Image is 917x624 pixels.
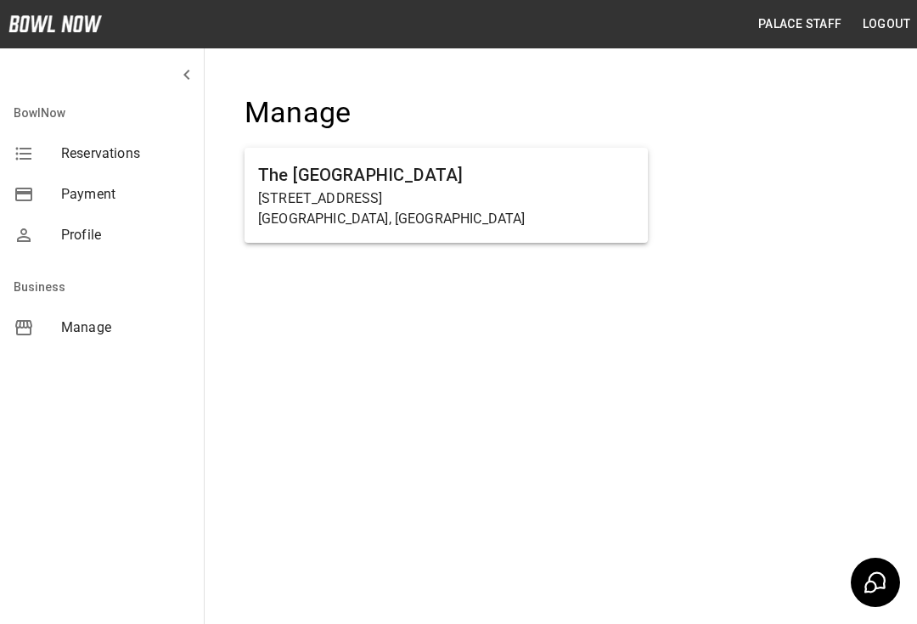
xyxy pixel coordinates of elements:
[258,161,634,188] h6: The [GEOGRAPHIC_DATA]
[258,209,634,229] p: [GEOGRAPHIC_DATA], [GEOGRAPHIC_DATA]
[245,95,648,131] h4: Manage
[258,188,634,209] p: [STREET_ADDRESS]
[61,184,190,205] span: Payment
[856,8,917,40] button: Logout
[61,143,190,164] span: Reservations
[61,225,190,245] span: Profile
[8,15,102,32] img: logo
[61,318,190,338] span: Manage
[751,8,849,40] button: Palace Staff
